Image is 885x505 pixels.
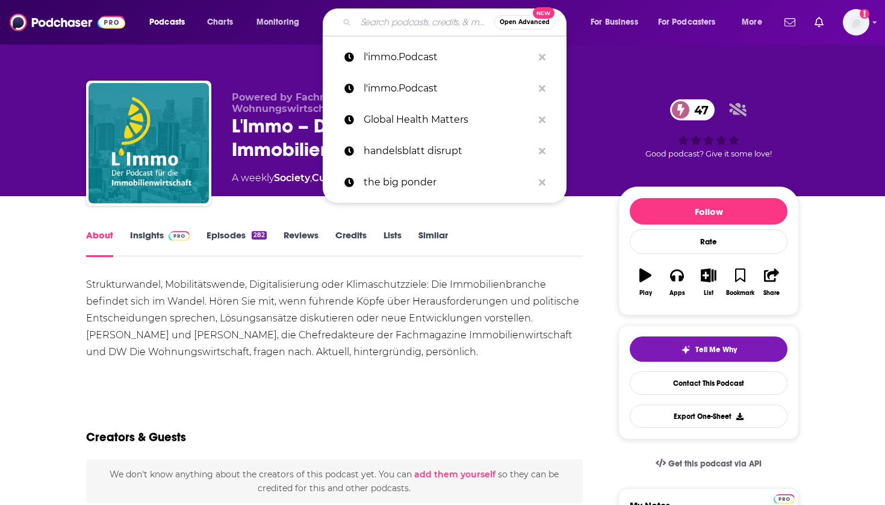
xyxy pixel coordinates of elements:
div: A weekly podcast [232,171,451,185]
span: Good podcast? Give it some love! [645,149,772,158]
a: Society [274,172,310,184]
span: Get this podcast via API [668,459,762,469]
input: Search podcasts, credits, & more... [356,13,494,32]
a: l'immo.Podcast [323,42,567,73]
span: Open Advanced [500,19,550,25]
p: l'immo.Podcast [364,42,533,73]
button: Export One-Sheet [630,404,787,428]
button: Share [756,261,787,304]
div: List [704,290,713,297]
img: Podchaser Pro [169,231,190,241]
button: Bookmark [724,261,756,304]
a: InsightsPodchaser Pro [130,229,190,257]
a: Charts [199,13,240,32]
div: Rate [630,229,787,254]
span: Logged in as HannahCR [843,9,869,36]
span: More [742,14,762,31]
span: We don't know anything about the creators of this podcast yet . You can so they can be credited f... [110,469,559,493]
img: User Profile [843,9,869,36]
svg: Add a profile image [860,9,869,19]
button: open menu [141,13,200,32]
div: Apps [669,290,685,297]
a: Global Health Matters [323,104,567,135]
span: Podcasts [149,14,185,31]
button: open menu [582,13,653,32]
span: 47 [682,99,715,120]
a: About [86,229,113,257]
a: Culture [312,172,350,184]
div: 47Good podcast? Give it some love! [618,91,799,166]
span: Charts [207,14,233,31]
h2: Creators & Guests [86,430,186,445]
a: Pro website [774,492,795,504]
a: Show notifications dropdown [810,12,828,33]
div: 282 [252,231,267,240]
span: For Podcasters [658,14,716,31]
button: Play [630,261,661,304]
a: Show notifications dropdown [780,12,800,33]
img: Podchaser - Follow, Share and Rate Podcasts [10,11,125,34]
button: open menu [650,13,733,32]
a: Similar [418,229,448,257]
p: the big ponder [364,167,533,198]
div: Bookmark [726,290,754,297]
img: tell me why sparkle [681,345,691,355]
img: L'Immo – Der Podcast für die Immobilienwirtschaft [88,83,209,203]
a: Get this podcast via API [646,449,771,479]
p: Global Health Matters [364,104,533,135]
button: add them yourself [414,469,495,479]
p: handelsblatt disrupt [364,135,533,167]
a: Credits [335,229,367,257]
a: l'immo.Podcast [323,73,567,104]
button: tell me why sparkleTell Me Why [630,336,787,362]
div: Play [639,290,652,297]
button: Apps [661,261,692,304]
button: Open AdvancedNew [494,15,555,29]
span: , [310,172,312,184]
button: open menu [248,13,315,32]
button: Follow [630,198,787,225]
div: Strukturwandel, Mobilitätswende, Digitalisierung oder Klimaschutz­ziele: Die Immobilienbranche be... [86,276,583,361]
span: New [533,7,554,19]
div: Share [763,290,780,297]
a: Episodes282 [206,229,267,257]
a: handelsblatt disrupt [323,135,567,167]
span: Tell Me Why [695,345,737,355]
a: Reviews [284,229,318,257]
button: open menu [733,13,777,32]
span: Powered by Fachmagazin Immobilienwirtschaft und DW Die Wohnungswirtschaft [232,91,541,114]
a: the big ponder [323,167,567,198]
a: 47 [670,99,715,120]
img: Podchaser Pro [774,494,795,504]
button: List [693,261,724,304]
span: For Business [591,14,638,31]
p: l'immo.Podcast [364,73,533,104]
a: Contact This Podcast [630,371,787,395]
span: Monitoring [256,14,299,31]
div: Search podcasts, credits, & more... [334,8,578,36]
button: Show profile menu [843,9,869,36]
a: Lists [383,229,402,257]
